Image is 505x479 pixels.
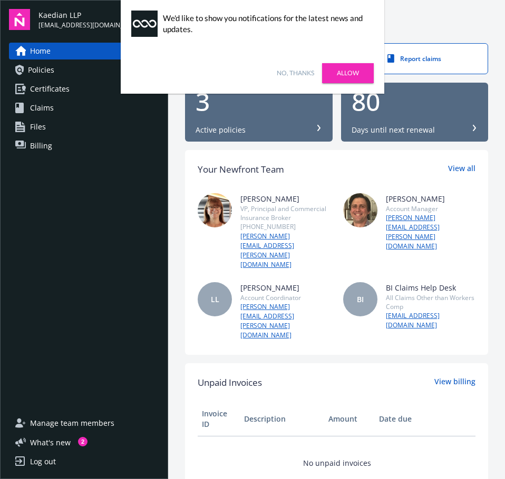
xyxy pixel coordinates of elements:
[163,13,368,35] div: We'd like to show you notifications for the latest news and updates.
[9,415,159,432] a: Manage team members
[448,163,475,176] a: View all
[28,62,54,78] span: Policies
[343,193,377,227] img: photo
[9,137,159,154] a: Billing
[30,453,56,470] div: Log out
[38,9,159,30] button: Kaedian LLP[EMAIL_ADDRESS][DOMAIN_NAME]
[363,54,467,63] div: Report claims
[9,118,159,135] a: Files
[386,311,476,330] a: [EMAIL_ADDRESS][DOMAIN_NAME]
[341,83,489,142] button: 80Days until next renewal
[196,125,246,135] div: Active policies
[185,83,333,142] button: 3Active policies
[198,402,240,436] th: Invoice ID
[9,99,159,116] a: Claims
[38,21,143,30] span: [EMAIL_ADDRESS][DOMAIN_NAME]
[9,43,159,59] a: Home
[324,402,375,436] th: Amount
[198,193,232,227] img: photo
[357,294,364,305] span: BI
[30,437,71,448] span: What ' s new
[240,282,331,293] div: [PERSON_NAME]
[386,293,476,311] div: All Claims Other than Workers Comp
[434,376,475,390] a: View billing
[240,222,331,231] div: [PHONE_NUMBER]
[198,163,284,176] div: Your Newfront Team
[30,118,46,135] span: Files
[277,68,314,78] a: No, thanks
[240,293,331,302] div: Account Coordinator
[386,204,476,213] div: Account Manager
[30,99,54,116] span: Claims
[38,9,143,21] span: Kaedian LLP
[240,204,331,222] div: VP, Principal and Commercial Insurance Broker
[9,9,30,30] img: navigator-logo.svg
[30,415,114,432] span: Manage team members
[322,63,374,83] a: Allow
[30,137,52,154] span: Billing
[240,193,331,204] div: [PERSON_NAME]
[9,62,159,78] a: Policies
[240,402,324,436] th: Description
[240,302,331,340] a: [PERSON_NAME][EMAIL_ADDRESS][PERSON_NAME][DOMAIN_NAME]
[352,125,435,135] div: Days until next renewal
[198,376,262,390] span: Unpaid Invoices
[375,402,417,436] th: Date due
[386,282,476,293] div: BI Claims Help Desk
[341,43,489,74] a: Report claims
[196,89,322,114] div: 3
[386,213,476,251] a: [PERSON_NAME][EMAIL_ADDRESS][PERSON_NAME][DOMAIN_NAME]
[240,232,331,270] a: [PERSON_NAME][EMAIL_ADDRESS][PERSON_NAME][DOMAIN_NAME]
[352,89,478,114] div: 80
[9,81,159,97] a: Certificates
[30,43,51,59] span: Home
[9,437,88,448] button: What's new2
[30,81,70,97] span: Certificates
[386,193,476,204] div: [PERSON_NAME]
[211,294,219,305] span: LL
[78,437,88,446] div: 2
